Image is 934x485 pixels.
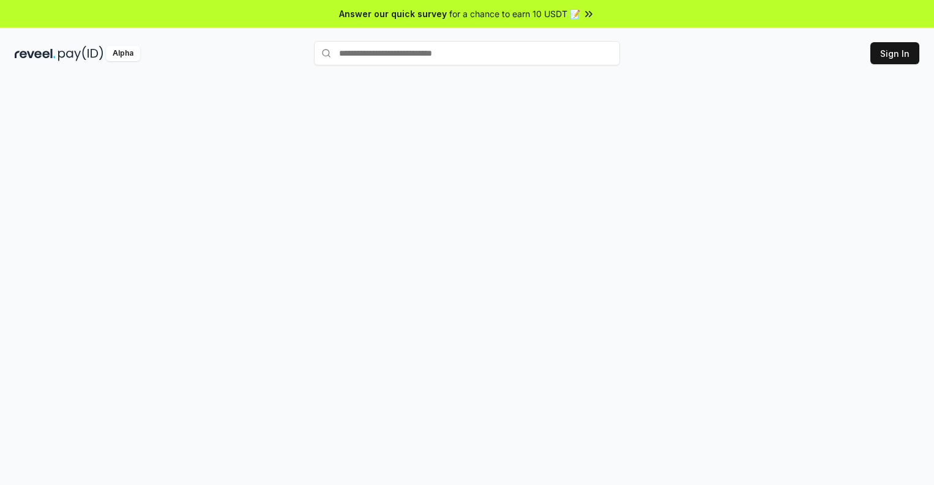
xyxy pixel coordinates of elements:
[449,7,580,20] span: for a chance to earn 10 USDT 📝
[15,46,56,61] img: reveel_dark
[106,46,140,61] div: Alpha
[58,46,103,61] img: pay_id
[870,42,919,64] button: Sign In
[339,7,447,20] span: Answer our quick survey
